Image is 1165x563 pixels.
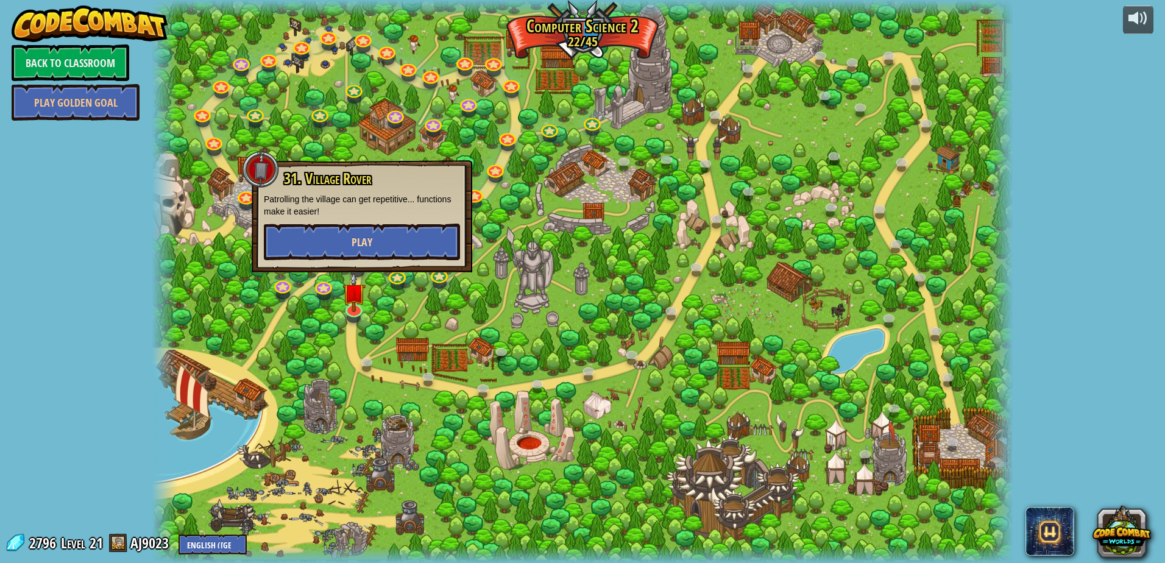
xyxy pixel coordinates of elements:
a: Play Golden Goal [12,84,140,121]
span: 2796 [29,533,60,553]
img: CodeCombat - Learn how to code by playing a game [12,5,168,42]
span: Play [352,235,372,250]
span: 21 [90,533,103,553]
a: Back to Classroom [12,44,129,81]
img: level-banner-unstarted.png [342,272,366,312]
span: 31. Village Rover [284,168,372,189]
p: Patrolling the village can get repetitive... functions make it easier! [264,193,460,218]
button: Adjust volume [1123,5,1153,34]
button: Play [264,224,460,260]
span: Level [61,533,85,553]
a: AJ9023 [130,533,172,553]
